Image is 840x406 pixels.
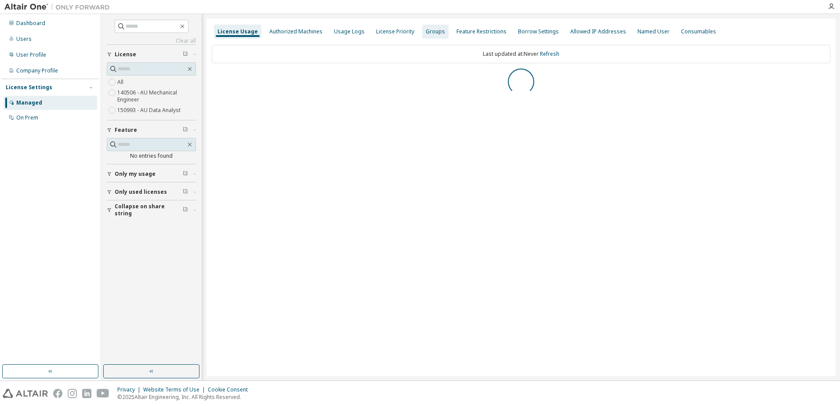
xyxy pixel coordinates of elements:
img: youtube.svg [97,389,109,398]
div: On Prem [16,114,38,121]
img: instagram.svg [68,389,77,398]
div: Allowed IP Addresses [570,28,626,35]
label: 140506 - AU Mechanical Engineer [117,87,196,105]
button: License [107,45,196,64]
img: Altair One [4,3,114,11]
button: Feature [107,120,196,140]
div: Website Terms of Use [143,386,208,393]
label: 150993 - AU Data Analyst [117,105,182,116]
div: Named User [637,28,670,35]
div: License Priority [376,28,414,35]
label: All [117,77,125,87]
span: Clear filter [183,127,188,134]
img: altair_logo.svg [3,389,48,398]
img: facebook.svg [53,389,62,398]
div: Dashboard [16,20,45,27]
span: Collapse on share string [115,203,183,217]
span: License [115,51,136,58]
img: linkedin.svg [82,389,91,398]
div: License Usage [217,28,258,35]
span: Feature [115,127,137,134]
span: Clear filter [183,207,188,214]
p: © 2025 Altair Engineering, Inc. All Rights Reserved. [117,393,253,401]
div: Feature Restrictions [456,28,507,35]
div: Usage Logs [334,28,365,35]
div: Privacy [117,386,143,393]
span: Clear filter [183,51,188,58]
button: Only my usage [107,164,196,184]
a: Clear all [107,37,196,44]
div: Groups [426,28,445,35]
span: Only my usage [115,170,156,178]
div: Borrow Settings [518,28,559,35]
div: No entries found [107,152,196,159]
div: Consumables [681,28,716,35]
span: Clear filter [183,170,188,178]
div: Authorized Machines [269,28,322,35]
div: Cookie Consent [208,386,253,393]
div: Last updated at: Never [212,45,830,63]
span: Clear filter [183,188,188,196]
button: Collapse on share string [107,200,196,220]
a: Refresh [540,50,559,58]
div: User Profile [16,51,46,58]
div: License Settings [6,84,52,91]
div: Managed [16,99,42,106]
div: Users [16,36,32,43]
button: Only used licenses [107,182,196,202]
div: Company Profile [16,67,58,74]
span: Only used licenses [115,188,167,196]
